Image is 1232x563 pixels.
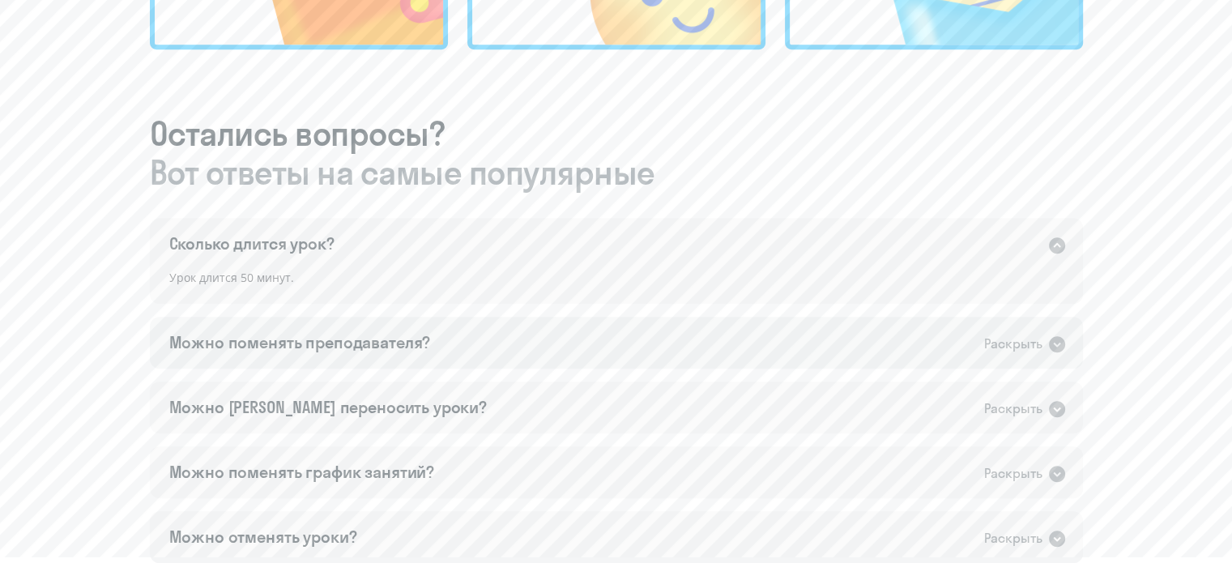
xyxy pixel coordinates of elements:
div: Можно поменять график занятий? [169,461,435,484]
div: Раскрыть [984,528,1042,548]
span: Вот ответы на самые популярные [150,153,1083,192]
div: Раскрыть [984,399,1042,419]
div: Урок длится 50 минут. [150,268,1083,304]
div: Раскрыть [984,463,1042,484]
div: Можно поменять преподавателя? [169,331,431,354]
div: Сколько длится урок? [169,232,335,255]
div: Можно [PERSON_NAME] переносить уроки? [169,396,487,419]
h3: Остались вопросы? [150,114,1083,192]
div: Можно отменять уроки? [169,526,357,548]
div: Раскрыть [984,334,1042,354]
